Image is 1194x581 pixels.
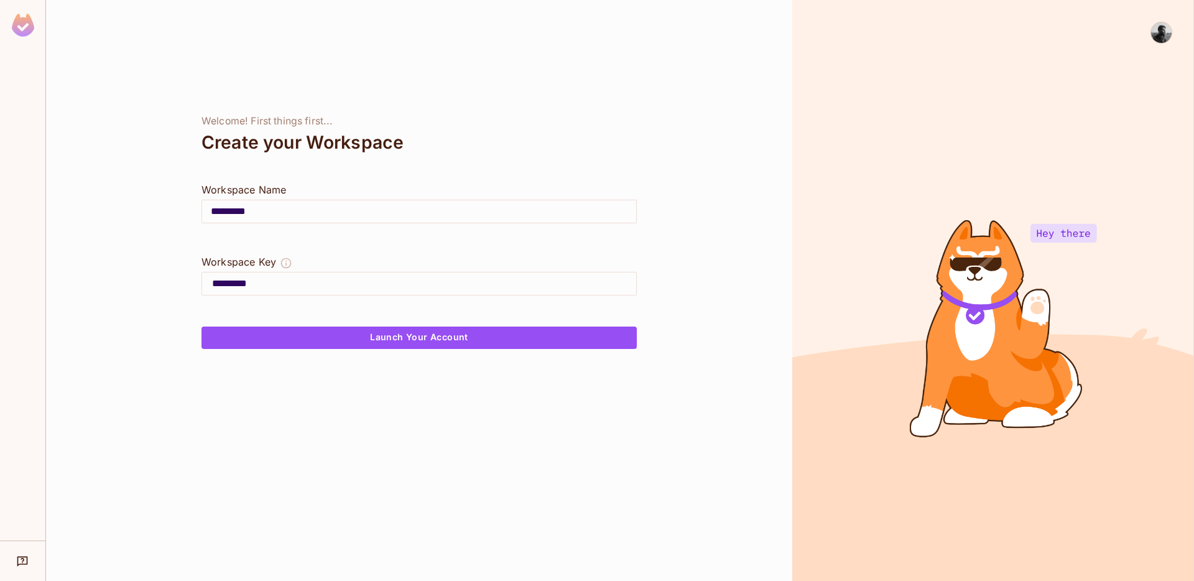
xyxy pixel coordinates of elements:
div: Welcome! First things first... [201,115,637,128]
div: Workspace Key [201,254,276,269]
button: Launch Your Account [201,327,637,349]
div: Help & Updates [9,549,37,574]
button: The Workspace Key is unique, and serves as the identifier of your workspace. [280,254,292,272]
div: Create your Workspace [201,128,637,157]
img: Yaman Serhan [1151,22,1172,43]
div: Workspace Name [201,182,637,197]
img: SReyMgAAAABJRU5ErkJggg== [12,14,34,37]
